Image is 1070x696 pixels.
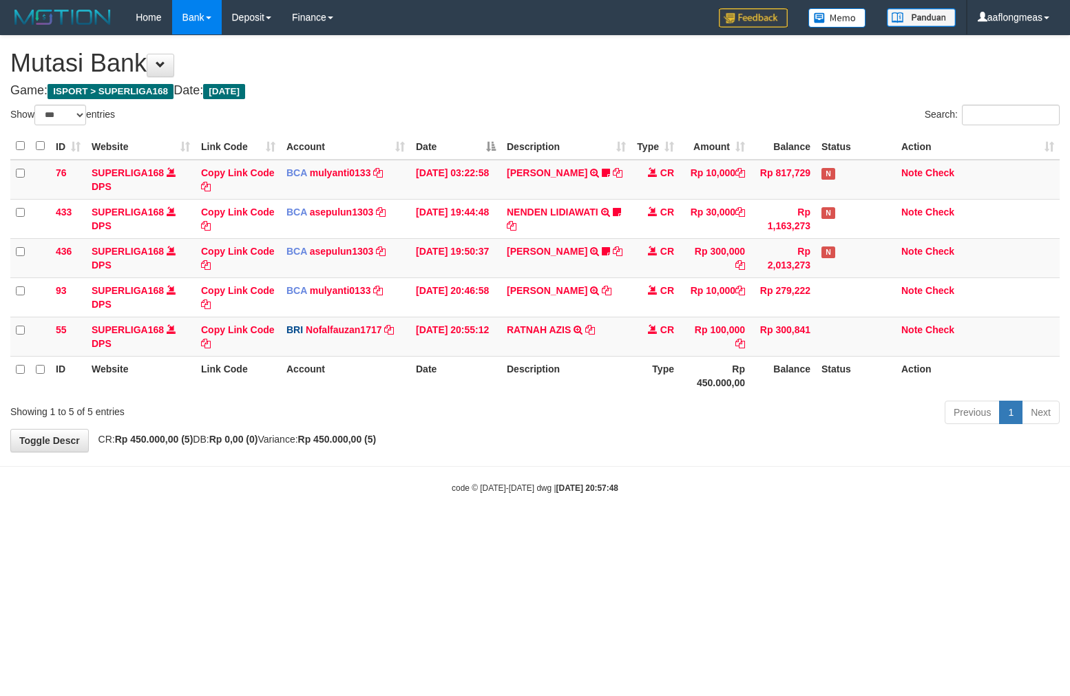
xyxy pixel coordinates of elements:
[286,285,307,296] span: BCA
[613,246,622,257] a: Copy PRISTINA NURDIANTI to clipboard
[92,246,164,257] a: SUPERLIGA168
[286,324,303,335] span: BRI
[86,160,196,200] td: DPS
[735,260,745,271] a: Copy Rp 300,000 to clipboard
[201,324,275,349] a: Copy Link Code
[56,246,72,257] span: 436
[373,167,383,178] a: Copy mulyanti0133 to clipboard
[310,285,371,296] a: mulyanti0133
[501,356,631,395] th: Description
[56,285,67,296] span: 93
[10,50,1060,77] h1: Mutasi Bank
[306,324,381,335] a: Nofalfauzan1717
[92,324,164,335] a: SUPERLIGA168
[507,285,587,296] a: [PERSON_NAME]
[556,483,618,493] strong: [DATE] 20:57:48
[821,168,835,180] span: Has Note
[602,285,611,296] a: Copy FADILAH IMAN to clipboard
[501,133,631,160] th: Description: activate to sort column ascending
[92,167,164,178] a: SUPERLIGA168
[751,277,816,317] td: Rp 279,222
[56,167,67,178] span: 76
[660,167,674,178] span: CR
[286,207,307,218] span: BCA
[86,277,196,317] td: DPS
[631,356,680,395] th: Type
[887,8,956,27] img: panduan.png
[507,220,516,231] a: Copy NENDEN LIDIAWATI to clipboard
[751,356,816,395] th: Balance
[751,238,816,277] td: Rp 2,013,273
[92,207,164,218] a: SUPERLIGA168
[452,483,618,493] small: code © [DATE]-[DATE] dwg |
[901,246,923,257] a: Note
[376,246,386,257] a: Copy asepulun1303 to clipboard
[376,207,386,218] a: Copy asepulun1303 to clipboard
[310,246,374,257] a: asepulun1303
[719,8,788,28] img: Feedback.jpg
[896,133,1060,160] th: Action: activate to sort column ascending
[310,167,371,178] a: mulyanti0133
[86,199,196,238] td: DPS
[92,434,377,445] span: CR: DB: Variance:
[196,356,281,395] th: Link Code
[925,167,954,178] a: Check
[901,285,923,296] a: Note
[56,324,67,335] span: 55
[10,105,115,125] label: Show entries
[613,167,622,178] a: Copy DEWI PITRI NINGSIH to clipboard
[310,207,374,218] a: asepulun1303
[410,238,501,277] td: [DATE] 19:50:37
[821,207,835,219] span: Has Note
[901,167,923,178] a: Note
[281,133,410,160] th: Account: activate to sort column ascending
[660,324,674,335] span: CR
[298,434,377,445] strong: Rp 450.000,00 (5)
[50,133,86,160] th: ID: activate to sort column ascending
[680,160,751,200] td: Rp 10,000
[999,401,1022,424] a: 1
[962,105,1060,125] input: Search:
[901,207,923,218] a: Note
[410,133,501,160] th: Date: activate to sort column descending
[901,324,923,335] a: Note
[86,317,196,356] td: DPS
[735,285,745,296] a: Copy Rp 10,000 to clipboard
[816,356,896,395] th: Status
[115,434,193,445] strong: Rp 450.000,00 (5)
[209,434,258,445] strong: Rp 0,00 (0)
[507,207,598,218] a: NENDEN LIDIAWATI
[86,133,196,160] th: Website: activate to sort column ascending
[10,399,436,419] div: Showing 1 to 5 of 5 entries
[34,105,86,125] select: Showentries
[410,317,501,356] td: [DATE] 20:55:12
[507,167,587,178] a: [PERSON_NAME]
[896,356,1060,395] th: Action
[945,401,1000,424] a: Previous
[680,133,751,160] th: Amount: activate to sort column ascending
[1022,401,1060,424] a: Next
[751,317,816,356] td: Rp 300,841
[50,356,86,395] th: ID
[10,7,115,28] img: MOTION_logo.png
[86,356,196,395] th: Website
[56,207,72,218] span: 433
[631,133,680,160] th: Type: activate to sort column ascending
[680,317,751,356] td: Rp 100,000
[281,356,410,395] th: Account
[660,207,674,218] span: CR
[751,133,816,160] th: Balance
[680,238,751,277] td: Rp 300,000
[821,246,835,258] span: Has Note
[196,133,281,160] th: Link Code: activate to sort column ascending
[92,285,164,296] a: SUPERLIGA168
[286,167,307,178] span: BCA
[10,429,89,452] a: Toggle Descr
[507,324,571,335] a: RATNAH AZIS
[585,324,595,335] a: Copy RATNAH AZIS to clipboard
[410,199,501,238] td: [DATE] 19:44:48
[925,105,1060,125] label: Search:
[286,246,307,257] span: BCA
[680,199,751,238] td: Rp 30,000
[201,285,275,310] a: Copy Link Code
